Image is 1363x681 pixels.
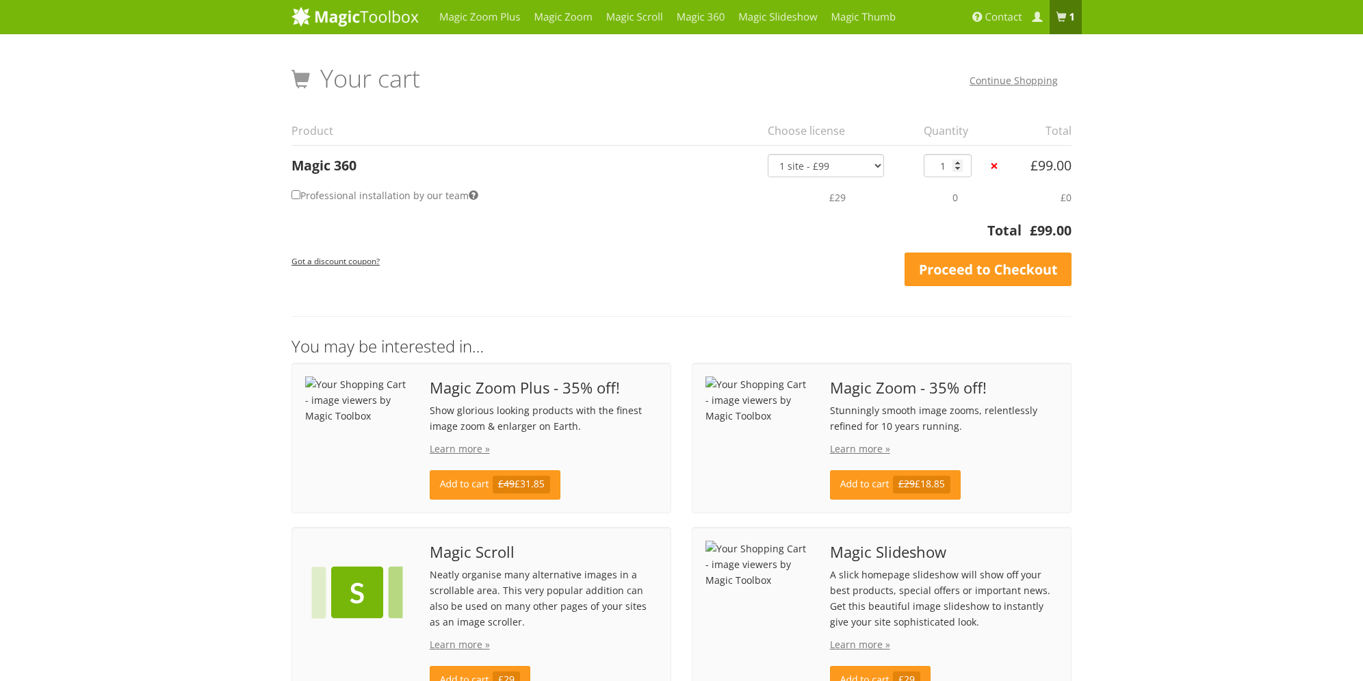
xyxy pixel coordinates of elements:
[291,185,478,205] label: Professional installation by our team
[493,476,551,493] span: £31.85
[1030,156,1038,175] span: £
[705,541,809,588] img: Your Shopping Cart - image viewers by Magic Toolbox
[830,402,1058,434] p: Stunningly smooth image zooms, relentlessly refined for 10 years running.
[291,190,300,199] input: Professional installation by our team
[291,116,760,145] th: Product
[830,544,1058,560] span: Magic Slideshow
[1030,221,1037,240] span: £
[1030,221,1072,240] bdi: 99.00
[430,638,490,651] a: Learn more »
[830,567,1058,630] p: A slick homepage slideshow will show off your best products, special offers or important news. Ge...
[291,220,1022,248] th: Total
[905,253,1072,287] a: Proceed to Checkout
[705,376,809,424] img: Your Shopping Cart - image viewers by Magic Toolbox
[305,376,409,424] img: Your Shopping Cart - image viewers by Magic Toolbox
[987,159,1002,173] a: ×
[916,177,987,217] td: 0
[830,470,961,500] a: Add to cart£29£18.85
[970,74,1058,87] a: Continue Shopping
[430,544,658,560] span: Magic Scroll
[430,470,560,500] a: Add to cart£49£31.85
[291,65,420,92] h1: Your cart
[291,249,380,272] a: Got a discount coupon?
[291,337,1072,355] h3: You may be interested in…
[1030,156,1072,175] bdi: 99.00
[760,177,916,217] td: £29
[924,154,972,177] input: Qty
[1013,116,1072,145] th: Total
[898,478,915,491] s: £29
[305,541,409,645] img: Your Shopping Cart - image viewers by Magic Toolbox
[291,6,419,27] img: MagicToolbox.com - Image tools for your website
[430,380,658,396] span: Magic Zoom Plus - 35% off!
[498,478,515,491] s: £49
[985,10,1022,24] span: Contact
[830,442,890,455] a: Learn more »
[760,116,916,145] th: Choose license
[1069,10,1075,24] b: 1
[893,476,951,493] span: £18.85
[916,116,987,145] th: Quantity
[430,567,658,630] p: Neatly organise many alternative images in a scrollable area. This very popular addition can also...
[430,442,490,455] a: Learn more »
[291,255,380,266] small: Got a discount coupon?
[430,402,658,434] p: Show glorious looking products with the finest image zoom & enlarger on Earth.
[1061,191,1072,204] span: £0
[291,156,356,175] a: Magic 360
[830,638,890,651] a: Learn more »
[830,380,1058,396] span: Magic Zoom - 35% off!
